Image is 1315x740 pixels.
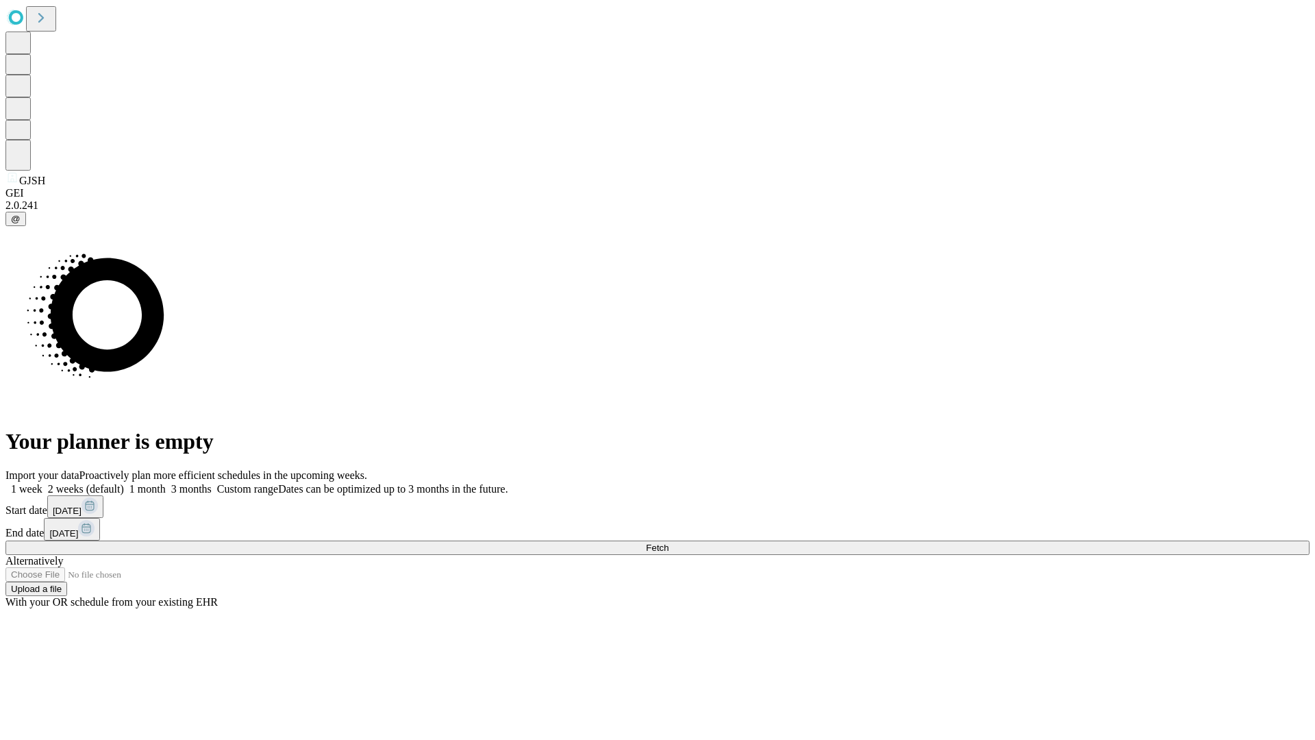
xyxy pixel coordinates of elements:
div: GEI [5,187,1310,199]
span: With your OR schedule from your existing EHR [5,596,218,608]
span: [DATE] [49,528,78,539]
div: End date [5,518,1310,541]
div: 2.0.241 [5,199,1310,212]
span: [DATE] [53,506,82,516]
span: 1 week [11,483,42,495]
button: [DATE] [47,495,103,518]
div: Start date [5,495,1310,518]
span: @ [11,214,21,224]
span: 2 weeks (default) [48,483,124,495]
h1: Your planner is empty [5,429,1310,454]
span: GJSH [19,175,45,186]
span: 1 month [129,483,166,495]
button: Upload a file [5,582,67,596]
span: Dates can be optimized up to 3 months in the future. [278,483,508,495]
button: [DATE] [44,518,100,541]
button: Fetch [5,541,1310,555]
span: Fetch [646,543,668,553]
span: 3 months [171,483,212,495]
span: Custom range [217,483,278,495]
button: @ [5,212,26,226]
span: Proactively plan more efficient schedules in the upcoming weeks. [79,469,367,481]
span: Import your data [5,469,79,481]
span: Alternatively [5,555,63,567]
